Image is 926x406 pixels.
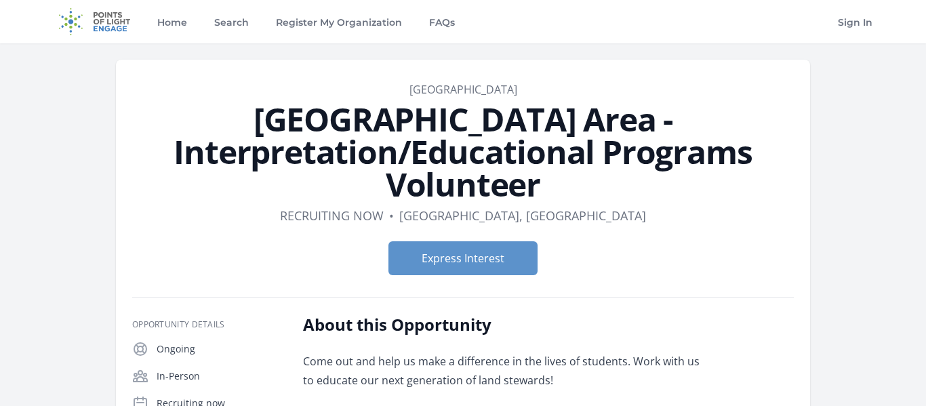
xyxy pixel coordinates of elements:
dd: [GEOGRAPHIC_DATA], [GEOGRAPHIC_DATA] [399,206,646,225]
dd: Recruiting now [280,206,384,225]
button: Express Interest [388,241,538,275]
h2: About this Opportunity [303,314,700,336]
a: [GEOGRAPHIC_DATA] [409,82,517,97]
p: Ongoing [157,342,281,356]
h1: [GEOGRAPHIC_DATA] Area - Interpretation/Educational Programs Volunteer [132,103,794,201]
h3: Opportunity Details [132,319,281,330]
div: • [389,206,394,225]
p: In-Person [157,369,281,383]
